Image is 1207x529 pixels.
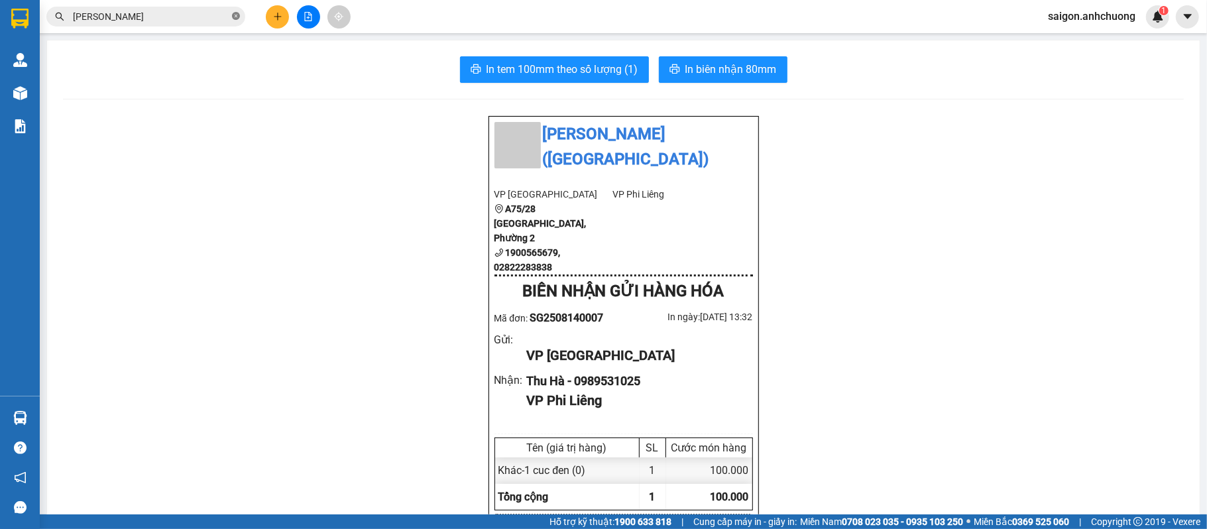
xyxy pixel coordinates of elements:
strong: 0708 023 035 - 0935 103 250 [842,516,963,527]
span: | [1079,514,1081,529]
div: Cước món hàng [669,441,749,454]
span: Miền Nam [800,514,963,529]
button: plus [266,5,289,29]
span: notification [14,471,27,484]
span: file-add [304,12,313,21]
span: phone [494,248,504,257]
div: Thu Hà - 0989531025 [526,372,742,390]
li: VP Phi Liêng [612,187,731,202]
span: caret-down [1182,11,1194,23]
span: In tem 100mm theo số lượng (1) [487,61,638,78]
button: printerIn biên nhận 80mm [659,56,787,83]
img: warehouse-icon [13,53,27,67]
button: file-add [297,5,320,29]
span: question-circle [14,441,27,454]
li: [PERSON_NAME] ([GEOGRAPHIC_DATA]) [494,122,753,172]
div: In ngày: [DATE] 13:32 [624,310,753,324]
div: Gửi : [494,331,527,348]
span: 100.000 [711,491,749,503]
img: icon-new-feature [1152,11,1164,23]
div: VP Phi Liêng [526,390,742,411]
button: caret-down [1176,5,1199,29]
span: In biên nhận 80mm [685,61,777,78]
li: VP Phi Liêng [91,93,176,108]
span: plus [273,12,282,21]
span: ⚪️ [966,519,970,524]
span: close-circle [232,12,240,20]
span: environment [494,204,504,213]
button: aim [327,5,351,29]
span: Khác - 1 cuc đen (0) [498,464,586,477]
li: [PERSON_NAME] ([GEOGRAPHIC_DATA]) [7,7,192,78]
span: Cung cấp máy in - giấy in: [693,514,797,529]
strong: 1900 633 818 [614,516,671,527]
span: Miền Bắc [974,514,1069,529]
span: message [14,501,27,514]
strong: 0369 525 060 [1012,516,1069,527]
div: Nhận : [494,372,527,388]
span: Tổng cộng [498,491,549,503]
div: BIÊN NHẬN GỬI HÀNG HÓA [494,279,753,304]
b: A75/28 [GEOGRAPHIC_DATA], Phường 2 [494,204,587,243]
img: solution-icon [13,119,27,133]
span: search [55,12,64,21]
img: warehouse-icon [13,411,27,425]
div: SL [643,441,662,454]
button: printerIn tem 100mm theo số lượng (1) [460,56,649,83]
sup: 1 [1159,6,1169,15]
span: aim [334,12,343,21]
span: | [681,514,683,529]
img: warehouse-icon [13,86,27,100]
span: saigon.anhchuong [1037,8,1146,25]
b: 1900565679, 02822283838 [494,247,561,272]
span: copyright [1133,517,1143,526]
span: SG2508140007 [530,312,603,324]
span: printer [471,64,481,76]
input: Tìm tên, số ĐT hoặc mã đơn [73,9,229,24]
li: VP [GEOGRAPHIC_DATA] [494,187,613,202]
div: 100.000 [666,457,752,483]
div: 1 [640,457,666,483]
span: printer [669,64,680,76]
li: VP [GEOGRAPHIC_DATA] [7,93,91,137]
span: Hỗ trợ kỹ thuật: [549,514,671,529]
span: 1 [1161,6,1166,15]
div: Mã đơn: [494,310,624,326]
div: VP [GEOGRAPHIC_DATA] [526,345,742,366]
img: logo-vxr [11,9,29,29]
span: close-circle [232,11,240,23]
span: 1 [650,491,656,503]
div: Tên (giá trị hàng) [498,441,636,454]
